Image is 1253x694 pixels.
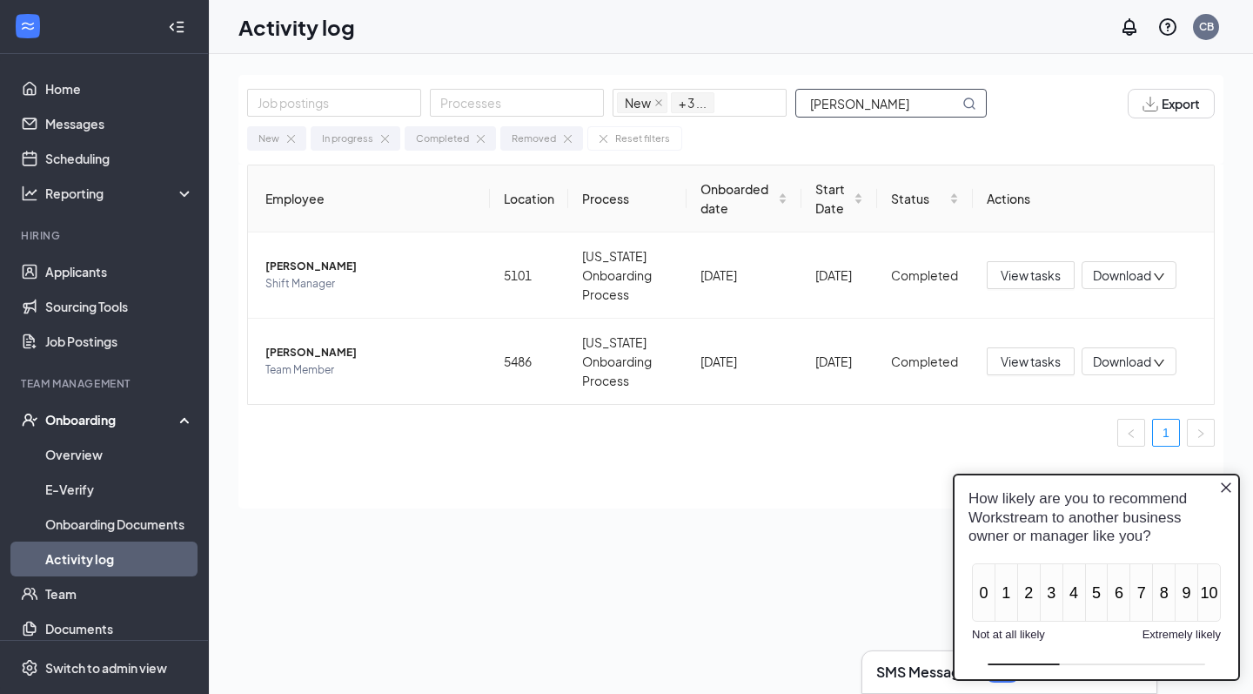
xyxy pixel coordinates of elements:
[1117,419,1145,447] button: left
[258,131,279,146] div: New
[568,319,687,404] td: [US_STATE] Onboarding Process
[815,352,864,371] div: [DATE]
[679,93,707,112] span: + 3 ...
[940,460,1253,694] iframe: Sprig User Feedback Dialog
[21,411,38,428] svg: UserCheck
[168,18,185,36] svg: Collapse
[700,266,787,285] div: [DATE]
[625,93,651,112] span: New
[21,228,191,243] div: Hiring
[45,542,194,576] a: Activity log
[21,376,191,391] div: Team Management
[801,165,878,232] th: Start Date
[45,324,194,359] a: Job Postings
[700,179,774,218] span: Onboarded date
[987,347,1075,375] button: View tasks
[973,165,1215,232] th: Actions
[1153,420,1179,446] a: 1
[45,141,194,176] a: Scheduling
[568,165,687,232] th: Process
[1119,17,1140,37] svg: Notifications
[654,98,663,107] span: close
[416,131,469,146] div: Completed
[671,92,714,113] span: + 3 ...
[1152,419,1180,447] li: 1
[490,319,568,404] td: 5486
[45,254,194,289] a: Applicants
[1153,271,1165,283] span: down
[45,611,194,646] a: Documents
[568,232,687,319] td: [US_STATE] Onboarding Process
[700,352,787,371] div: [DATE]
[322,131,373,146] div: In progress
[1157,17,1178,37] svg: QuestionInfo
[265,258,476,275] span: [PERSON_NAME]
[617,92,667,113] span: New
[45,71,194,106] a: Home
[1162,98,1200,110] span: Export
[248,165,490,232] th: Employee
[490,165,568,232] th: Location
[891,352,958,371] div: Completed
[1126,428,1136,439] span: left
[45,507,194,542] a: Onboarding Documents
[45,106,194,141] a: Messages
[21,185,38,202] svg: Analysis
[1093,353,1151,371] span: Download
[1196,428,1206,439] span: right
[1128,89,1215,118] button: Export
[1153,357,1165,369] span: down
[962,97,976,111] svg: MagnifyingGlass
[1199,19,1214,34] div: CB
[1187,419,1215,447] li: Next Page
[1001,352,1061,371] span: View tasks
[21,659,38,677] svg: Settings
[891,189,945,208] span: Status
[891,266,958,285] div: Completed
[45,185,195,202] div: Reporting
[19,17,37,35] svg: WorkstreamLogo
[265,275,476,293] span: Shift Manager
[1187,419,1215,447] button: right
[615,131,670,146] div: Reset filters
[1001,266,1061,285] span: View tasks
[512,131,556,146] div: Removed
[876,663,975,682] h3: SMS Messages
[815,266,864,285] div: [DATE]
[45,472,194,507] a: E-Verify
[45,659,167,677] div: Switch to admin view
[687,165,801,232] th: Onboarded date
[987,261,1075,289] button: View tasks
[265,361,476,379] span: Team Member
[45,576,194,611] a: Team
[1117,419,1145,447] li: Previous Page
[877,165,972,232] th: Status
[45,437,194,472] a: Overview
[490,232,568,319] td: 5101
[1093,266,1151,285] span: Download
[45,411,179,428] div: Onboarding
[815,179,851,218] span: Start Date
[238,12,355,42] h1: Activity log
[45,289,194,324] a: Sourcing Tools
[265,344,476,361] span: [PERSON_NAME]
